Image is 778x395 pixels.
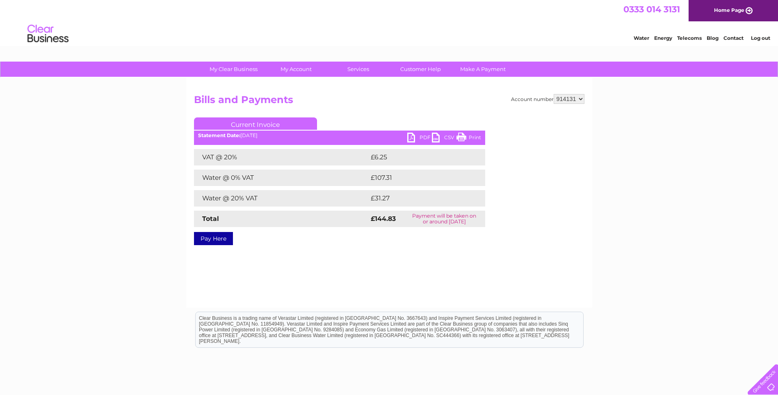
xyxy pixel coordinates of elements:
[200,62,267,77] a: My Clear Business
[194,117,317,130] a: Current Invoice
[723,35,744,41] a: Contact
[369,170,469,186] td: £107.31
[387,62,454,77] a: Customer Help
[369,190,468,207] td: £31.27
[404,211,485,227] td: Payment will be taken on or around [DATE]
[456,133,481,145] a: Print
[371,215,396,223] strong: £144.83
[449,62,517,77] a: Make A Payment
[432,133,456,145] a: CSV
[369,149,466,165] td: £6.25
[202,215,219,223] strong: Total
[198,132,240,138] b: Statement Date:
[194,190,369,207] td: Water @ 20% VAT
[324,62,392,77] a: Services
[707,35,719,41] a: Blog
[196,5,583,40] div: Clear Business is a trading name of Verastar Limited (registered in [GEOGRAPHIC_DATA] No. 3667643...
[623,4,680,14] a: 0333 014 3131
[262,62,330,77] a: My Account
[751,35,770,41] a: Log out
[194,149,369,165] td: VAT @ 20%
[194,170,369,186] td: Water @ 0% VAT
[511,94,584,104] div: Account number
[194,232,233,245] a: Pay Here
[677,35,702,41] a: Telecoms
[654,35,672,41] a: Energy
[407,133,432,145] a: PDF
[194,133,485,138] div: [DATE]
[634,35,649,41] a: Water
[194,94,584,110] h2: Bills and Payments
[27,21,69,46] img: logo.png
